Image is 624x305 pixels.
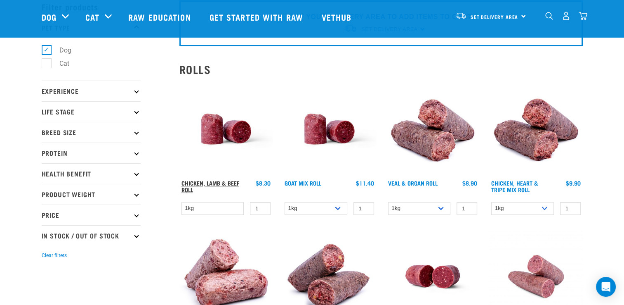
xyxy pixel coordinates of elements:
img: van-moving.png [455,12,466,19]
div: $9.90 [566,180,581,186]
img: home-icon@2x.png [579,12,587,20]
input: 1 [353,202,374,215]
a: Veal & Organ Roll [388,181,438,184]
img: Veal Organ Mix Roll 01 [386,82,480,176]
a: Get started with Raw [201,0,313,33]
a: Cat [85,11,99,23]
div: $11.40 [356,180,374,186]
a: Dog [42,11,57,23]
p: In Stock / Out Of Stock [42,225,141,246]
p: Product Weight [42,184,141,205]
p: Health Benefit [42,163,141,184]
input: 1 [560,202,581,215]
button: Clear filters [42,252,67,259]
h2: Rolls [179,63,583,76]
a: Goat Mix Roll [285,181,321,184]
img: home-icon-1@2x.png [545,12,553,20]
p: Breed Size [42,122,141,143]
p: Protein [42,143,141,163]
input: 1 [250,202,271,215]
label: Cat [46,58,73,69]
div: Open Intercom Messenger [596,277,616,297]
input: 1 [457,202,477,215]
img: Raw Essentials Chicken Lamb Beef Bulk Minced Raw Dog Food Roll Unwrapped [283,82,376,176]
img: user.png [562,12,570,20]
img: Raw Essentials Chicken Lamb Beef Bulk Minced Raw Dog Food Roll Unwrapped [179,82,273,176]
p: Experience [42,81,141,101]
div: $8.30 [256,180,271,186]
p: Life Stage [42,101,141,122]
img: Chicken Heart Tripe Roll 01 [489,82,583,176]
div: $8.90 [462,180,477,186]
a: Raw Education [120,0,201,33]
label: Dog [46,45,75,55]
a: Chicken, Lamb & Beef Roll [181,181,239,191]
p: Price [42,205,141,225]
a: Vethub [313,0,362,33]
a: Chicken, Heart & Tripe Mix Roll [491,181,538,191]
span: Set Delivery Area [471,15,518,18]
